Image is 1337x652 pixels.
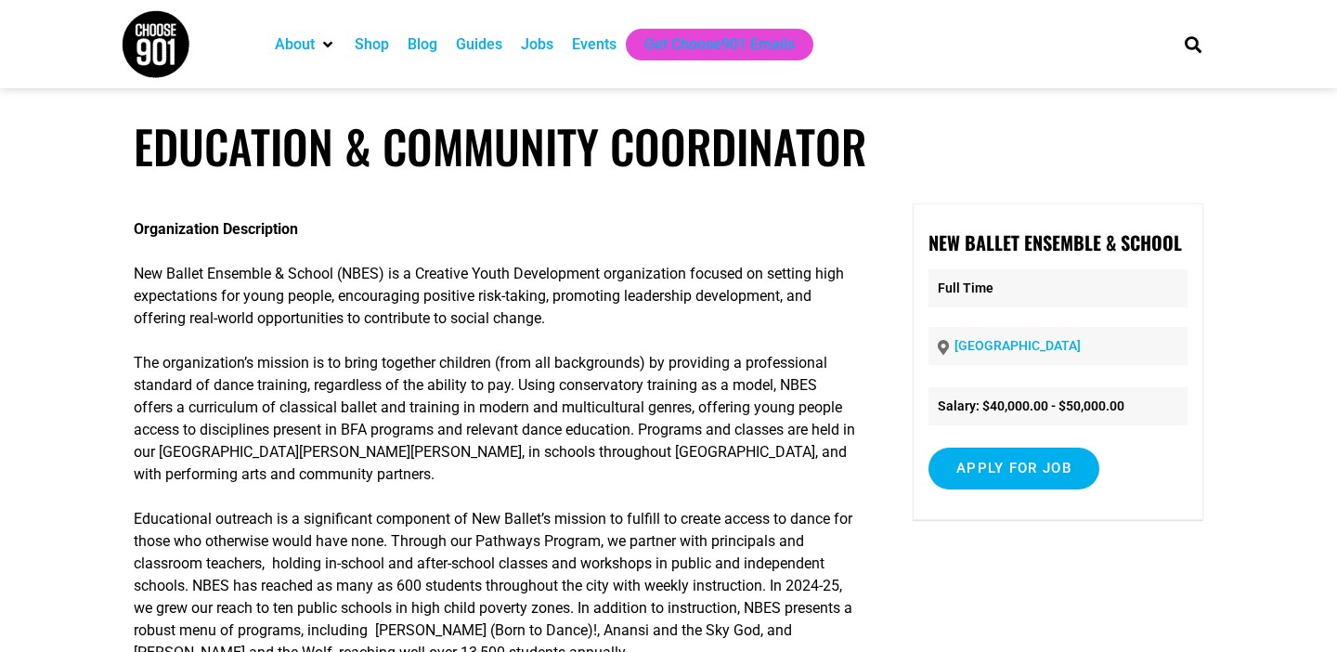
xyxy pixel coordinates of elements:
a: About [275,33,315,56]
input: Apply for job [928,448,1099,489]
a: Shop [355,33,389,56]
div: Search [1178,29,1209,59]
p: The organization’s mission is to bring together children (from all backgrounds) by providing a pr... [134,352,859,486]
a: [GEOGRAPHIC_DATA] [954,338,1081,353]
a: Jobs [521,33,553,56]
div: About [266,29,345,60]
strong: Organization Description [134,220,298,238]
a: Events [572,33,617,56]
a: Blog [408,33,437,56]
strong: New Ballet Ensemble & School [928,228,1182,256]
nav: Main nav [266,29,1153,60]
li: Salary: $40,000.00 - $50,000.00 [928,387,1188,425]
a: Get Choose901 Emails [644,33,795,56]
p: New Ballet Ensemble & School (NBES) is a Creative Youth Development organization focused on setti... [134,263,859,330]
h1: Education & Community Coordinator [134,119,1203,174]
p: Full Time [928,269,1188,307]
a: Guides [456,33,502,56]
